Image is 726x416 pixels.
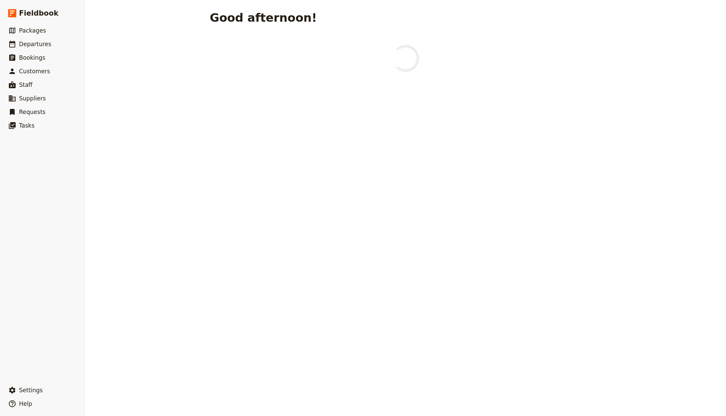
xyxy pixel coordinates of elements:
h1: Good afternoon! [210,11,317,24]
span: Suppliers [19,95,46,102]
span: Staff [19,81,33,88]
span: Departures [19,41,51,48]
span: Customers [19,68,50,75]
span: Bookings [19,54,45,61]
span: Requests [19,109,46,115]
span: Help [19,400,32,407]
span: Settings [19,387,43,394]
span: Fieldbook [19,8,58,18]
span: Packages [19,27,46,34]
span: Tasks [19,122,35,129]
